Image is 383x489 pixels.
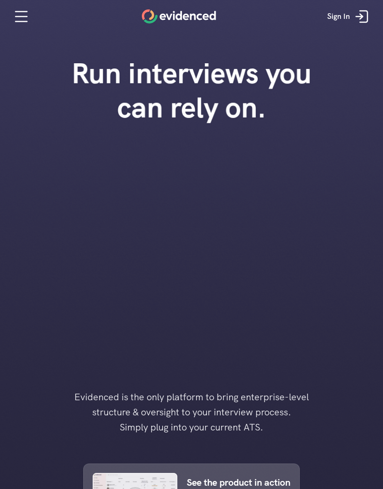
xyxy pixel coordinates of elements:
a: Home [142,9,216,24]
p: Sign In [327,10,350,23]
h1: Run interviews you can rely on. [56,56,327,125]
h4: Evidenced is the only platform to bring enterprise-level structure & oversight to your interview ... [59,389,324,435]
a: Sign In [320,2,378,31]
